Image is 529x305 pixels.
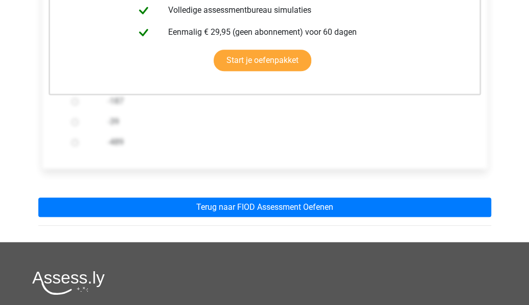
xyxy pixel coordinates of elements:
[108,116,454,128] label: -39
[108,136,454,148] label: -489
[214,50,311,71] a: Start je oefenpakket
[108,95,454,107] label: -187
[38,198,491,217] a: Terug naar FIOD Assessment Oefenen
[32,271,105,295] img: Assessly logo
